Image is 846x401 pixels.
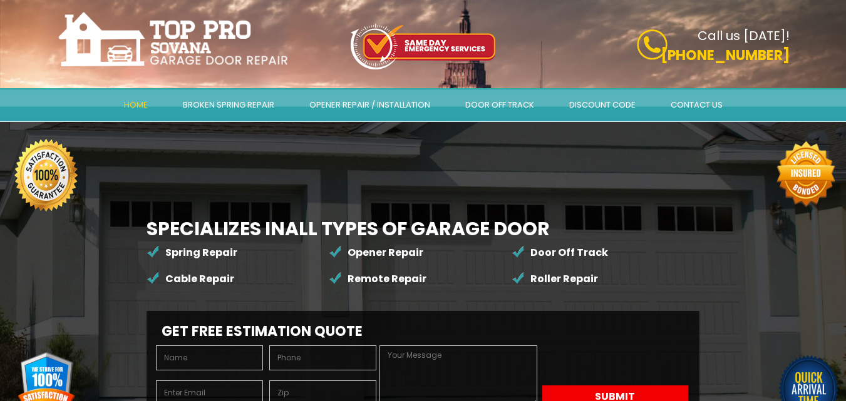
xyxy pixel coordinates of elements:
a: Call us [DATE]! [PHONE_NUMBER] [558,29,790,66]
a: Contact Us [654,89,739,121]
a: Broken Spring Repair [167,89,291,121]
a: Opener Repair / Installation [293,89,446,121]
li: Spring Repair [147,240,329,266]
img: Sovana.png [57,10,289,66]
iframe: reCAPTCHA [542,345,689,383]
li: Cable Repair [147,266,329,292]
h2: Get Free Estimation Quote [153,323,694,340]
p: [PHONE_NUMBER] [558,45,790,66]
a: Door Off Track [449,89,550,121]
li: Remote Repair [329,266,512,292]
input: Phone [269,345,376,370]
input: Name [156,345,263,370]
a: Discount Code [553,89,652,121]
a: Home [108,89,164,121]
span: All Types of Garage Door [285,215,550,242]
b: Specializes in [147,215,550,242]
li: Door Off Track [512,240,694,266]
li: Opener Repair [329,240,512,266]
li: Roller Repair [512,266,694,292]
b: Call us [DATE]! [698,27,790,44]
img: icon-top.png [351,24,495,69]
